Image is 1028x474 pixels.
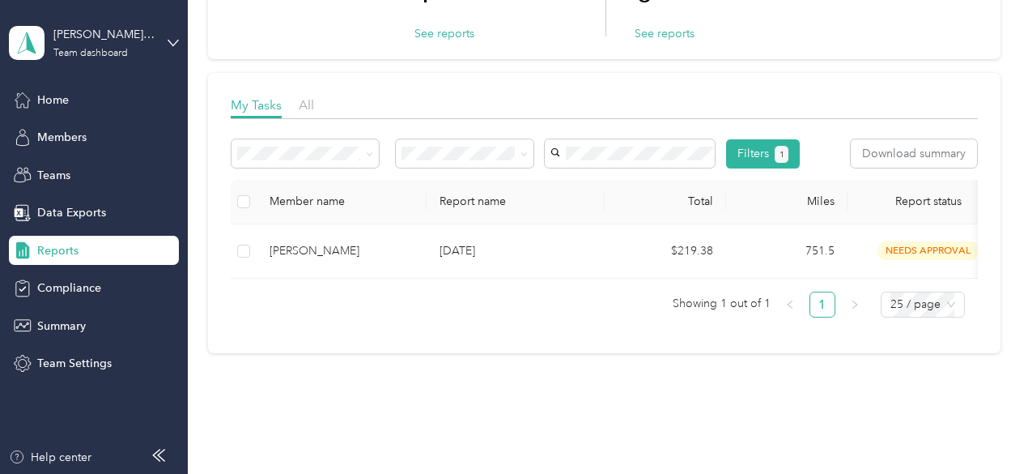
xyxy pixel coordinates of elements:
span: Members [37,129,87,146]
div: Page Size [881,292,965,318]
div: [PERSON_NAME] Team [53,26,155,43]
div: Miles [739,194,835,208]
li: Next Page [842,292,868,318]
span: Home [37,92,69,109]
button: See reports [635,25,695,42]
span: 1 [779,147,784,162]
span: right [850,300,860,310]
span: 25 / page [890,293,955,317]
span: Data Exports [37,204,106,221]
span: Team Settings [37,355,112,372]
span: needs approval [877,241,979,260]
a: 1 [810,293,835,317]
span: Report status [860,194,996,208]
span: Showing 1 out of 1 [673,292,771,316]
span: left [785,300,795,310]
div: Member name [270,194,414,208]
span: All [299,97,314,113]
div: Total [618,194,713,208]
button: 1 [775,146,788,163]
span: My Tasks [231,97,282,113]
span: Summary [37,318,86,335]
button: Download summary [851,139,977,168]
button: See reports [414,25,474,42]
button: Filters1 [726,139,800,169]
span: Teams [37,167,70,184]
div: Team dashboard [53,49,128,58]
li: 1 [809,292,835,318]
div: [PERSON_NAME] [270,242,414,260]
li: Previous Page [777,292,803,318]
button: left [777,292,803,318]
td: $219.38 [605,224,726,279]
span: Reports [37,242,79,259]
button: right [842,292,868,318]
td: 751.5 [726,224,847,279]
th: Report name [427,180,605,224]
button: Help center [9,449,91,466]
span: Compliance [37,280,101,297]
p: [DATE] [440,242,592,260]
th: Member name [257,180,427,224]
iframe: Everlance-gr Chat Button Frame [937,383,1028,474]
